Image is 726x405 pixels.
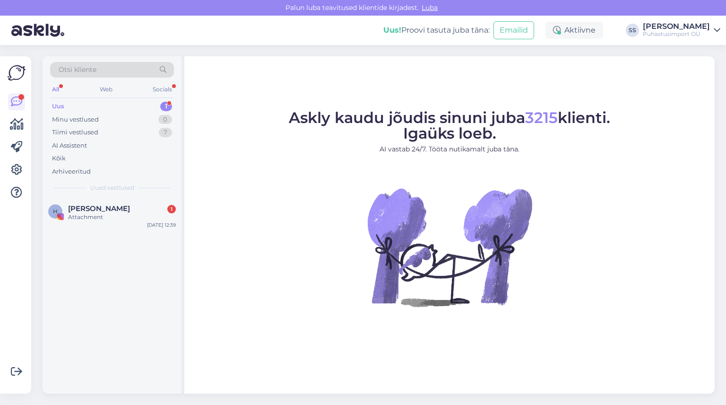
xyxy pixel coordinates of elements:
[364,162,535,332] img: No Chat active
[545,22,603,39] div: Aktiivne
[151,83,174,96] div: Socials
[419,3,441,12] span: Luba
[52,154,66,163] div: Kõik
[53,208,58,215] span: H
[383,26,401,35] b: Uus!
[8,64,26,82] img: Askly Logo
[383,25,490,36] div: Proovi tasuta juba täna:
[160,102,172,111] div: 1
[626,24,639,37] div: SS
[525,108,558,127] span: 3215
[52,128,98,137] div: Tiimi vestlused
[643,23,710,30] div: [PERSON_NAME]
[159,128,172,137] div: 7
[68,213,176,221] div: Attachment
[50,83,61,96] div: All
[52,167,91,176] div: Arhiveeritud
[643,30,710,38] div: Puhastusimport OÜ
[158,115,172,124] div: 0
[289,108,610,142] span: Askly kaudu jõudis sinuni juba klienti. Igaüks loeb.
[147,221,176,229] div: [DATE] 12:39
[493,21,534,39] button: Emailid
[52,115,99,124] div: Minu vestlused
[167,205,176,213] div: 1
[59,65,96,75] span: Otsi kliente
[643,23,720,38] a: [PERSON_NAME]Puhastusimport OÜ
[68,204,130,213] span: Helge Alt
[289,144,610,154] p: AI vastab 24/7. Tööta nutikamalt juba täna.
[52,141,87,150] div: AI Assistent
[52,102,64,111] div: Uus
[98,83,114,96] div: Web
[90,184,134,192] span: Uued vestlused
